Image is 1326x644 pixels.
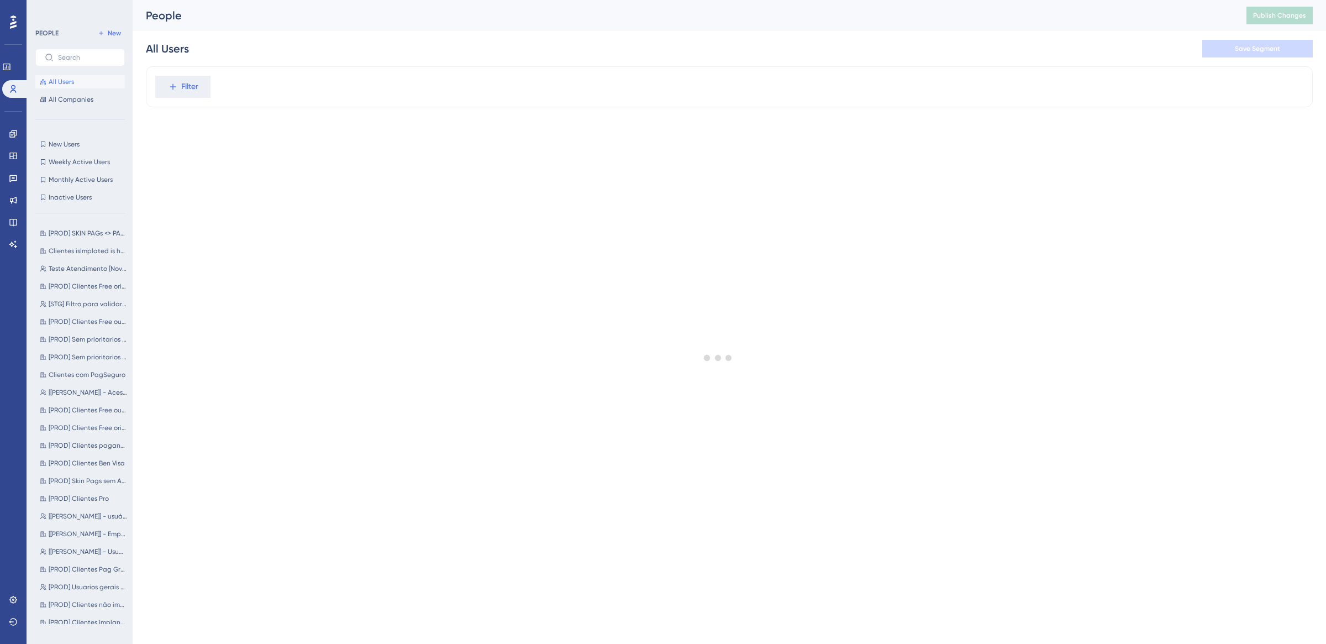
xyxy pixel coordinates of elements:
span: [PROD] Sem prioritarios Pags L1 [49,335,127,344]
button: [[PERSON_NAME]] - Empresas em DEV e STG [35,527,131,541]
button: [PROD] Clientes não implantados [35,598,131,611]
button: [PROD] Clientes Free ou Pag_Gratis [35,404,131,417]
span: [PROD] Clientes implantados [49,618,127,627]
div: All Users [146,41,189,56]
span: Monthly Active Users [49,175,113,184]
span: Clientes com PagSeguro [49,370,125,379]
span: Weekly Active Users [49,158,110,166]
span: New Users [49,140,80,149]
button: [PROD] Clientes Pag Grátis [35,563,131,576]
button: [PROD] Clientes pagantes [35,439,131,452]
button: Teste Atendimento [Novo] [35,262,131,275]
span: [[PERSON_NAME]] - Acesso Firefox [49,388,127,397]
span: [[PERSON_NAME]] - usuário de teste [49,512,127,521]
span: New [108,29,121,38]
button: [STG] Filtro para validar teste - Paulo [35,297,131,311]
button: All Companies [35,93,125,106]
button: [PROD] SKIN PAGs <> PAG_GRATIS | HUB | FREE | PRO [35,227,131,240]
span: Teste Atendimento [Novo] [49,264,127,273]
button: [[PERSON_NAME]] - Usuários em DEV e STG [35,545,131,558]
span: [PROD] Clientes Ben Visa [49,459,125,468]
span: All Companies [49,95,93,104]
span: [[PERSON_NAME]] - Usuários em DEV e STG [49,547,127,556]
button: [[PERSON_NAME]] - usuário de teste [35,510,131,523]
span: [PROD] Clientes Pro [49,494,109,503]
button: [PROD] Clientes implantados [35,616,131,629]
button: [PROD] Usuarios gerais <> internos [35,580,131,594]
span: Save Segment [1235,44,1280,53]
span: All Users [49,77,74,86]
button: [PROD] Clientes Free origem Pag_gratis [35,421,131,434]
button: Clientes isImplated is has any value [35,244,131,258]
span: Inactive Users [49,193,92,202]
span: [PROD] SKIN PAGs <> PAG_GRATIS | HUB | FREE | PRO [49,229,127,238]
button: [[PERSON_NAME]] - Acesso Firefox [35,386,131,399]
div: People [146,8,1219,23]
span: [PROD] Skin Pags sem Adq [49,477,127,485]
span: [[PERSON_NAME]] - Empresas em DEV e STG [49,530,127,538]
span: [PROD] Clientes Free origem Mercado [49,282,127,291]
span: [PROD] Usuarios gerais <> internos [49,583,127,591]
span: Clientes isImplated is has any value [49,247,127,255]
button: Inactive Users [35,191,125,204]
button: [PROD] Clientes Free origem Mercado [35,280,131,293]
button: [PROD] Skin Pags sem Adq [35,474,131,488]
span: [PROD] Clientes Free ou Pro [49,317,127,326]
button: All Users [35,75,125,88]
span: [PROD] Clientes Free origem Pag_gratis [49,423,127,432]
span: [PROD] Clientes Free ou Pag_Gratis [49,406,127,415]
div: PEOPLE [35,29,59,38]
button: Save Segment [1202,40,1313,57]
button: Publish Changes [1246,7,1313,24]
button: [PROD] Clientes Ben Visa [35,457,131,470]
input: Search [58,54,115,61]
button: Monthly Active Users [35,173,125,186]
button: New [94,27,125,40]
span: Publish Changes [1253,11,1306,20]
span: [PROD] Clientes pagantes [49,441,127,450]
button: Weekly Active Users [35,155,125,169]
span: [PROD] Sem prioritarios Pags L2 [49,353,127,362]
span: [PROD] Clientes Pag Grátis [49,565,127,574]
button: New Users [35,138,125,151]
button: Clientes com PagSeguro [35,368,131,381]
button: [PROD] Clientes Pro [35,492,131,505]
span: [PROD] Clientes não implantados [49,600,127,609]
button: [PROD] Sem prioritarios Pags L2 [35,350,131,364]
button: [PROD] Sem prioritarios Pags L1 [35,333,131,346]
button: [PROD] Clientes Free ou Pro [35,315,131,328]
span: [STG] Filtro para validar teste - Paulo [49,300,127,308]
